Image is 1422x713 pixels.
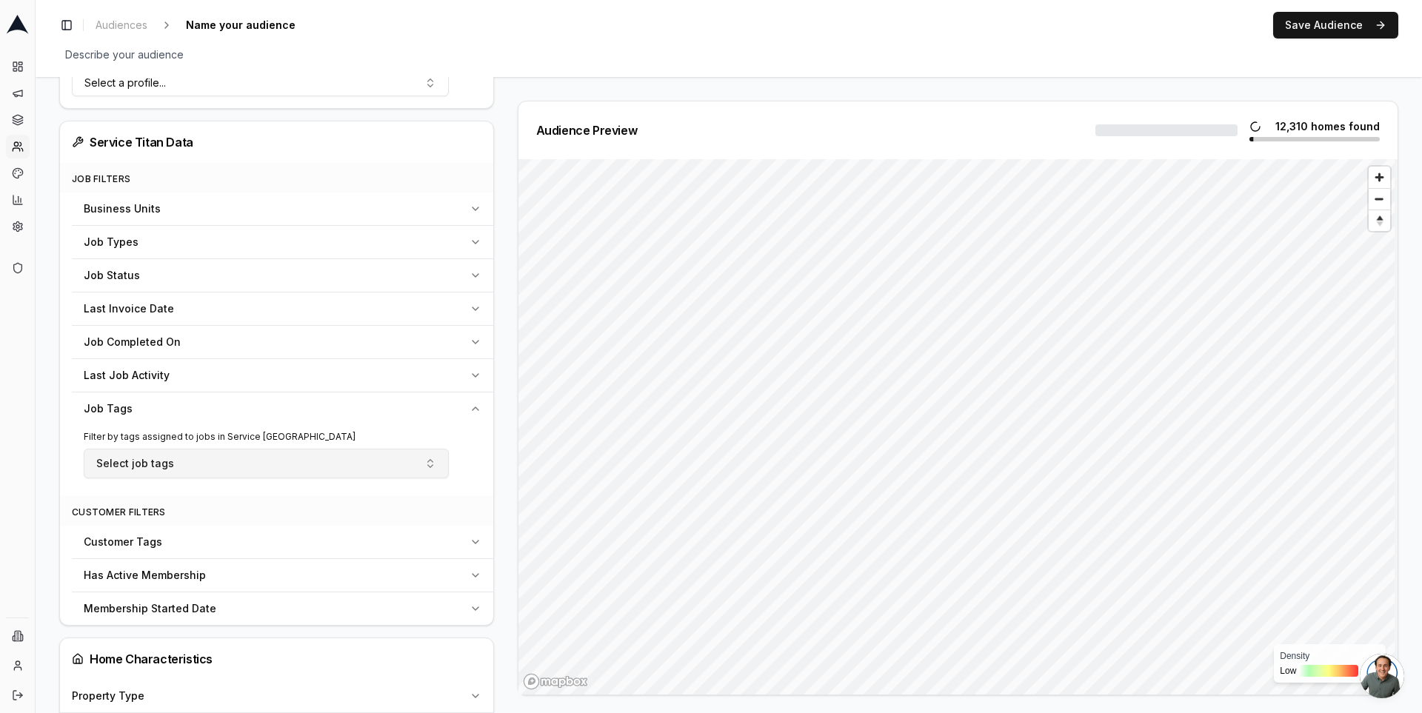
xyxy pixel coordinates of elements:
[1273,12,1398,39] button: Save Audience
[72,193,493,225] button: Business Units
[72,259,493,292] button: Job Status
[72,326,493,358] button: Job Completed On
[72,526,493,558] button: Customer Tags
[72,506,166,518] span: Customer Filters
[84,76,166,90] span: Select a profile...
[1369,189,1390,210] span: Zoom out
[1360,654,1404,698] div: Open chat
[84,335,181,349] span: Job Completed On
[84,601,216,616] span: Membership Started Date
[84,568,206,583] span: Has Active Membership
[523,673,588,690] a: Mapbox homepage
[72,392,493,425] button: Job Tags
[72,173,130,184] span: Job Filters
[518,159,1395,706] canvas: Map
[90,15,153,36] a: Audiences
[60,680,493,712] button: Property Type
[1369,167,1390,188] button: Zoom in
[1280,650,1380,662] div: Density
[90,15,325,36] nav: breadcrumb
[84,201,161,216] span: Business Units
[1369,210,1390,231] button: Reset bearing to north
[84,235,138,250] span: Job Types
[84,368,170,383] span: Last Job Activity
[72,226,493,258] button: Job Types
[72,689,144,703] span: Property Type
[96,18,147,33] span: Audiences
[72,359,493,392] button: Last Job Activity
[180,15,301,36] span: Name your audience
[72,292,493,325] button: Last Invoice Date
[72,425,493,490] div: Job Tags
[1369,188,1390,210] button: Zoom out
[59,44,190,65] span: Describe your audience
[536,124,638,136] div: Audience Preview
[84,301,174,316] span: Last Invoice Date
[72,559,493,592] button: Has Active Membership
[6,683,30,707] button: Log out
[84,401,133,416] span: Job Tags
[72,650,481,668] div: Home Characteristics
[84,268,140,283] span: Job Status
[96,456,174,471] span: Select job tags
[1366,212,1392,230] span: Reset bearing to north
[84,431,481,443] p: Filter by tags assigned to jobs in Service [GEOGRAPHIC_DATA]
[72,133,481,151] div: Service Titan Data
[72,592,493,625] button: Membership Started Date
[1272,119,1308,134] span: 12,310
[1311,119,1380,134] span: homes found
[1280,665,1296,677] span: Low
[84,535,162,549] span: Customer Tags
